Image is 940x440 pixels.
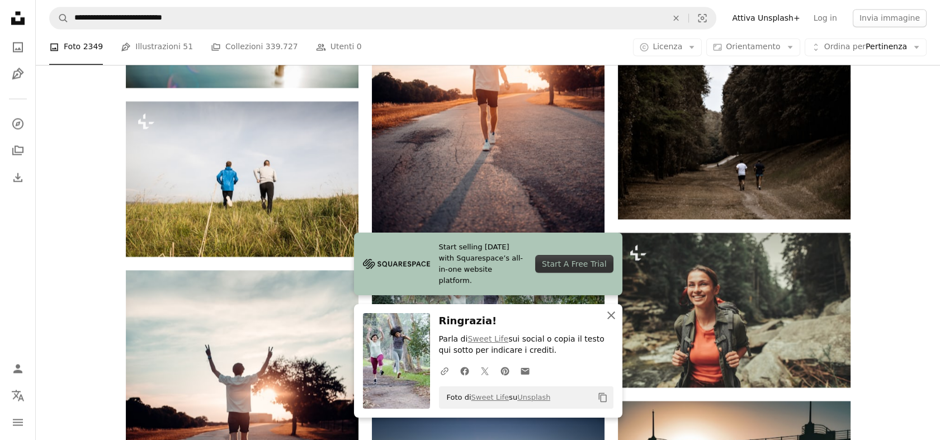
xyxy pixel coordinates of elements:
img: file-1705255347840-230a6ab5bca9image [363,256,430,272]
a: Utenti 0 [316,29,362,65]
button: Invia immagine [853,9,927,27]
span: 0 [357,41,362,53]
p: Parla di sui social o copia il testo qui sotto per indicare i crediti. [439,334,613,356]
div: Start A Free Trial [535,255,613,273]
span: Pertinenza [824,41,907,53]
a: Collezioni 339.727 [211,29,298,65]
a: Condividi su Pinterest [495,359,515,382]
a: Home — Unsplash [7,7,29,31]
a: donna in camicia bianca e pantaloncini bianchi in piedi sulla strada durante il tramonto [126,410,358,420]
span: Ordina per [824,42,866,51]
a: Due giovani atleti in giacche sportive che corrono nella natura soleggiata dell'autunno, vista po... [126,173,358,183]
form: Trova visual in tutto il sito [49,7,716,29]
button: Copia negli appunti [593,388,612,407]
img: Due giovani atleti in giacche sportive che corrono nella natura soleggiata dell'autunno, vista po... [126,101,358,257]
h3: Ringrazia! [439,313,613,329]
span: Foto di su [441,389,551,406]
img: 2 persone che camminano su strada sterrata tra gli alberi durante il giorno [618,64,851,219]
span: 339.727 [266,41,298,53]
button: Menu [7,411,29,433]
a: Illustrazioni [7,63,29,85]
a: Start selling [DATE] with Squarespace’s all-in-one website platform.Start A Free Trial [354,233,622,295]
span: Licenza [653,42,682,51]
button: Ricerca visiva [689,7,716,29]
a: Uomo in maglietta bianca e pantaloncini neri in piedi sulla strada di cemento grigio durante il t... [372,82,604,92]
a: Cronologia download [7,166,29,188]
a: Sweet Life [471,393,509,401]
a: Log in [807,9,844,27]
a: Illustrazioni 51 [121,29,193,65]
a: 2 persone che camminano su strada sterrata tra gli alberi durante il giorno [618,136,851,146]
button: Ordina perPertinenza [805,38,927,56]
img: Donna attraente allegra che viaggia vicino al fiume di montagna mentre trascorre il fine settiman... [618,233,851,387]
button: Lingua [7,384,29,406]
button: Cerca su Unsplash [50,7,69,29]
a: Attiva Unsplash+ [725,9,806,27]
a: Esplora [7,112,29,135]
a: Condividi su Facebook [455,359,475,382]
button: Licenza [633,38,702,56]
span: Start selling [DATE] with Squarespace’s all-in-one website platform. [439,242,527,286]
button: Elimina [664,7,688,29]
a: Foto [7,36,29,58]
a: Sweet Life [467,334,508,343]
a: Unsplash [517,393,550,401]
span: 51 [183,41,193,53]
a: Collezioni [7,139,29,162]
a: Donna attraente allegra che viaggia vicino al fiume di montagna mentre trascorre il fine settiman... [618,305,851,315]
button: Orientamento [706,38,800,56]
a: Accedi / Registrati [7,357,29,380]
a: Condividi su Twitter [475,359,495,382]
span: Orientamento [726,42,780,51]
a: Condividi per email [515,359,535,382]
